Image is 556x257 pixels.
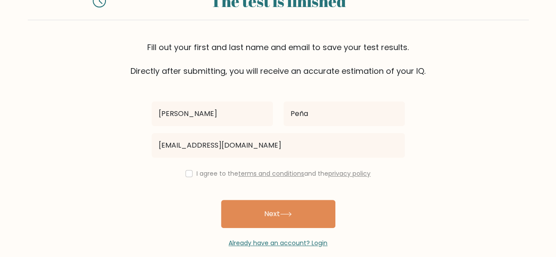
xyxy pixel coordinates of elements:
[229,239,327,247] a: Already have an account? Login
[221,200,335,228] button: Next
[28,41,529,77] div: Fill out your first and last name and email to save your test results. Directly after submitting,...
[152,101,273,126] input: First name
[238,169,304,178] a: terms and conditions
[196,169,371,178] label: I agree to the and the
[152,133,405,158] input: Email
[283,101,405,126] input: Last name
[328,169,371,178] a: privacy policy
